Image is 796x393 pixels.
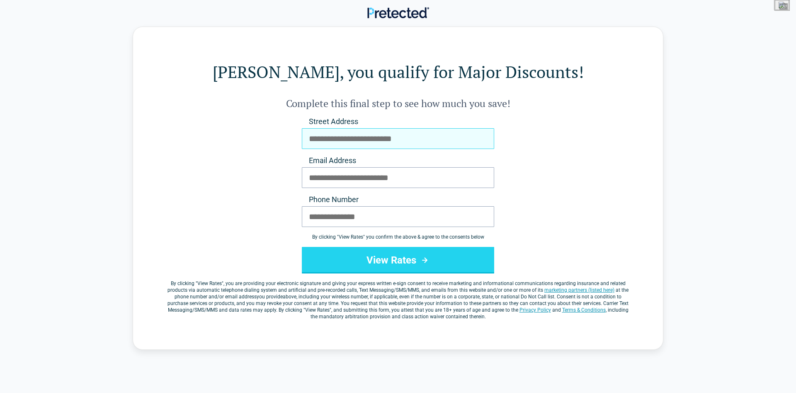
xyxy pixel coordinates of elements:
label: Email Address [302,156,494,166]
span: View Rates [197,281,222,286]
a: marketing partners (listed here) [544,287,614,293]
label: Street Address [302,117,494,127]
h2: Complete this final step to see how much you save! [166,97,630,110]
div: By clicking " View Rates " you confirm the above & agree to the consents below [302,234,494,240]
img: 7.png [777,0,787,10]
button: View Rates [302,247,494,273]
a: Privacy Policy [519,307,551,313]
a: Terms & Conditions [562,307,606,313]
label: By clicking " ", you are providing your electronic signature and giving your express written e-si... [166,280,630,320]
div: 65° [779,3,788,10]
label: Phone Number [302,195,494,205]
h1: [PERSON_NAME], you qualify for Major Discounts! [166,60,630,83]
